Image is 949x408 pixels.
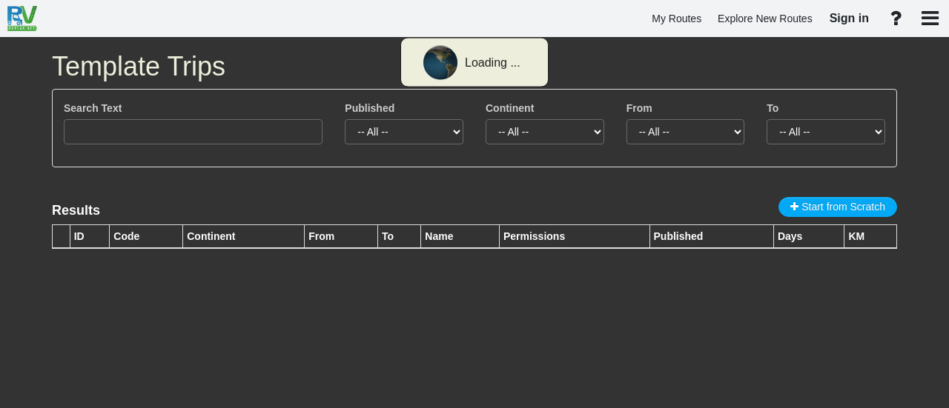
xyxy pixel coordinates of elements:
[645,4,708,33] a: My Routes
[801,201,885,213] span: Start from Scratch
[421,224,500,248] th: Name
[499,224,649,248] th: Permissions
[70,224,110,248] th: ID
[52,203,100,218] lable: Results
[52,51,225,81] span: Template Trips
[305,224,378,248] th: From
[110,224,183,248] th: Code
[844,224,897,248] th: KM
[64,101,122,116] label: Search Text
[823,3,876,34] a: Sign in
[345,101,394,116] label: Published
[7,6,37,31] img: RvPlanetLogo.png
[465,55,520,72] div: Loading ...
[486,101,534,116] label: Continent
[652,13,701,24] span: My Routes
[773,224,844,248] th: Days
[378,224,421,248] th: To
[778,197,897,217] button: Start from Scratch
[711,4,819,33] a: Explore New Routes
[626,101,652,116] label: From
[767,101,778,116] label: To
[183,224,305,248] th: Continent
[649,224,773,248] th: Published
[830,12,869,24] span: Sign in
[718,13,813,24] span: Explore New Routes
